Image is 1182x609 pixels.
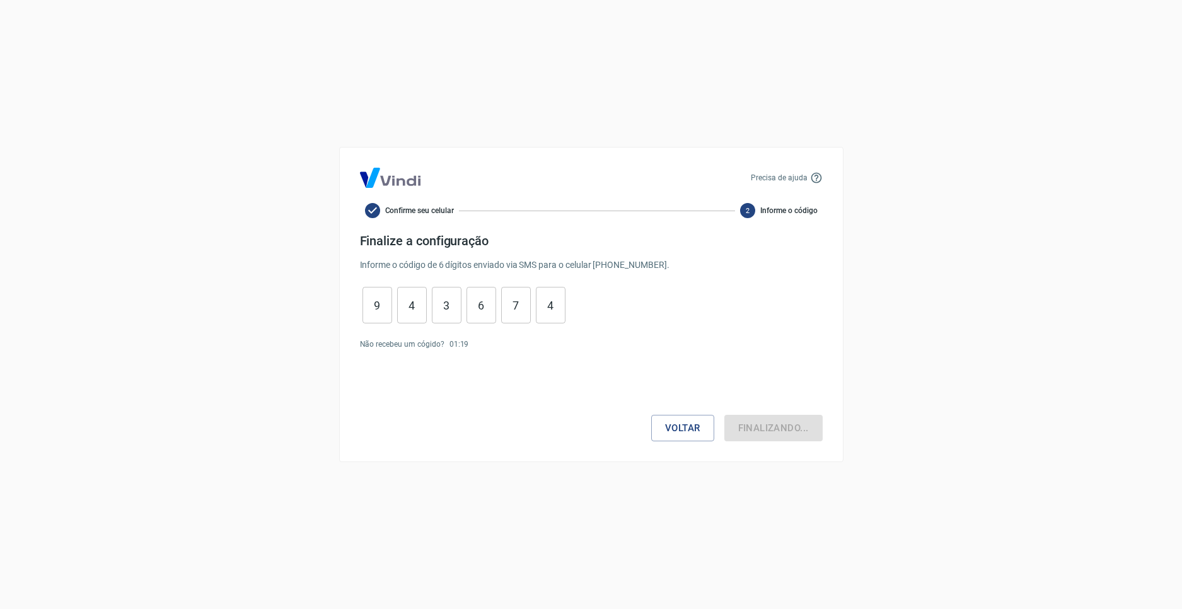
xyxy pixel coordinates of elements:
[360,258,823,272] p: Informe o código de 6 dígitos enviado via SMS para o celular [PHONE_NUMBER] .
[449,339,469,350] p: 01 : 19
[760,205,817,216] span: Informe o código
[360,339,444,350] p: Não recebeu um cógido?
[751,172,807,183] p: Precisa de ajuda
[385,205,454,216] span: Confirme seu celular
[651,415,714,441] button: Voltar
[360,233,823,248] h4: Finalize a configuração
[746,207,750,215] text: 2
[360,168,420,188] img: Logo Vind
